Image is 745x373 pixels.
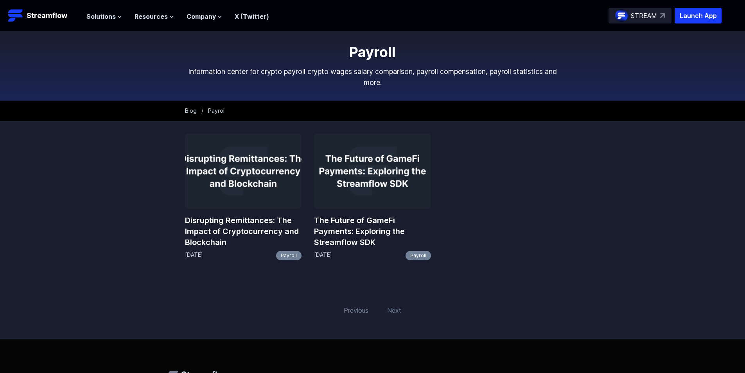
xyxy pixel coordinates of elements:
[235,13,269,20] a: X (Twitter)
[185,44,560,60] h1: Payroll
[675,8,722,23] button: Launch App
[660,13,665,18] img: top-right-arrow.svg
[135,12,168,21] span: Resources
[382,301,406,320] span: Next
[201,107,203,114] span: /
[135,12,174,21] button: Resources
[609,8,671,23] a: STREAM
[185,251,203,260] p: [DATE]
[406,251,431,260] a: Payroll
[187,12,216,21] span: Company
[615,9,628,22] img: streamflow-logo-circle.png
[631,11,657,20] p: STREAM
[185,133,302,209] img: Disrupting Remittances: The Impact of Cryptocurrency and Blockchain
[339,301,373,320] span: Previous
[314,133,431,209] img: The Future of GameFi Payments: Exploring the Streamflow SDK
[8,8,23,23] img: Streamflow Logo
[86,12,122,21] button: Solutions
[185,107,197,114] a: Blog
[314,215,431,248] a: The Future of GameFi Payments: Exploring the Streamflow SDK
[187,12,222,21] button: Company
[8,8,79,23] a: Streamflow
[86,12,116,21] span: Solutions
[208,107,226,114] span: Payroll
[27,10,67,21] p: Streamflow
[185,66,560,88] p: Information center for crypto payroll crypto wages salary comparison, payroll compensation, payro...
[185,215,302,248] a: Disrupting Remittances: The Impact of Cryptocurrency and Blockchain
[276,251,302,260] a: Payroll
[314,251,332,260] p: [DATE]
